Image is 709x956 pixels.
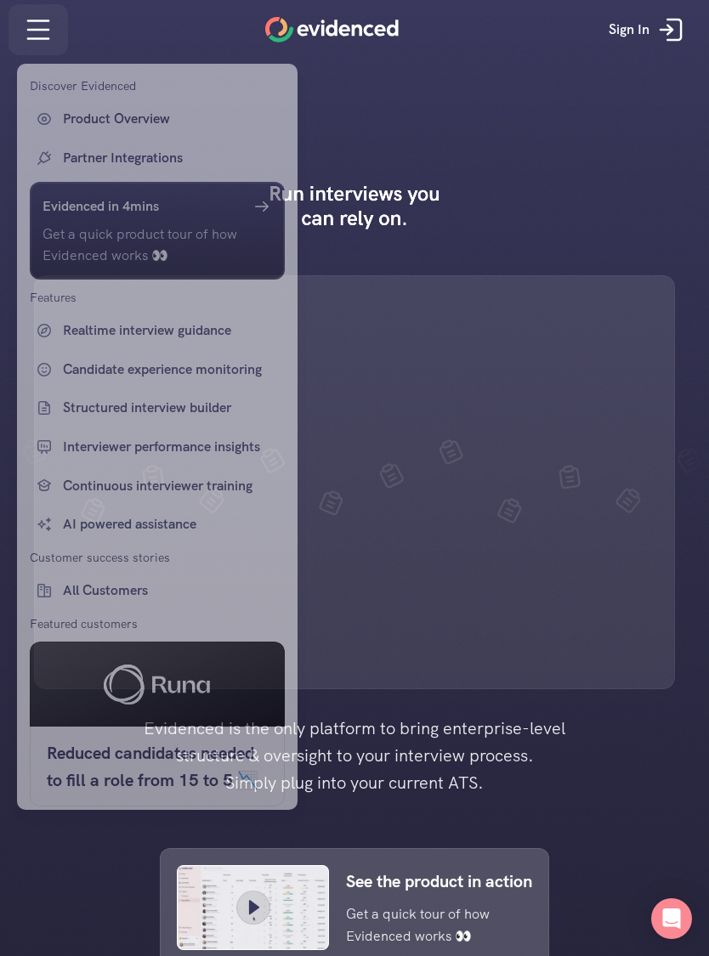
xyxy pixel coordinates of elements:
p: Continuous interviewer training [63,475,281,497]
p: Discover Evidenced [30,76,136,95]
a: Continuous interviewer training [30,471,285,501]
p: Featured customers [30,614,138,633]
h5: Reduced candidates needed to fill a role from 15 to 5 📉 [47,739,268,794]
p: AI powered assistance [63,513,281,535]
div: Open Intercom Messenger [651,898,692,939]
a: Product Overview [30,104,285,134]
a: Realtime interview guidance [30,315,285,346]
p: Realtime interview guidance [63,320,281,342]
h6: Evidenced in 4mins [43,195,159,218]
a: All Customers [30,575,285,606]
a: Evidenced in 4minsGet a quick product tour of how Evidenced works 👀 [30,182,285,280]
a: Structured interview builder [30,393,285,423]
a: Interviewer performance insights [30,432,285,462]
p: All Customers [63,580,281,602]
a: Reduced candidates needed to fill a role from 15 to 5 📉 [30,642,285,806]
a: Partner Integrations [30,143,285,173]
p: Features [30,288,77,307]
p: Structured interview builder [63,397,281,419]
p: Customer success stories [30,548,170,567]
p: Candidate experience monitoring [63,359,281,381]
p: Product Overview [63,108,281,130]
p: Get a quick product tour of how Evidenced works 👀 [43,223,272,267]
p: Partner Integrations [63,147,281,169]
a: AI powered assistance [30,509,285,540]
p: Interviewer performance insights [63,436,281,458]
a: Candidate experience monitoring [30,354,285,385]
